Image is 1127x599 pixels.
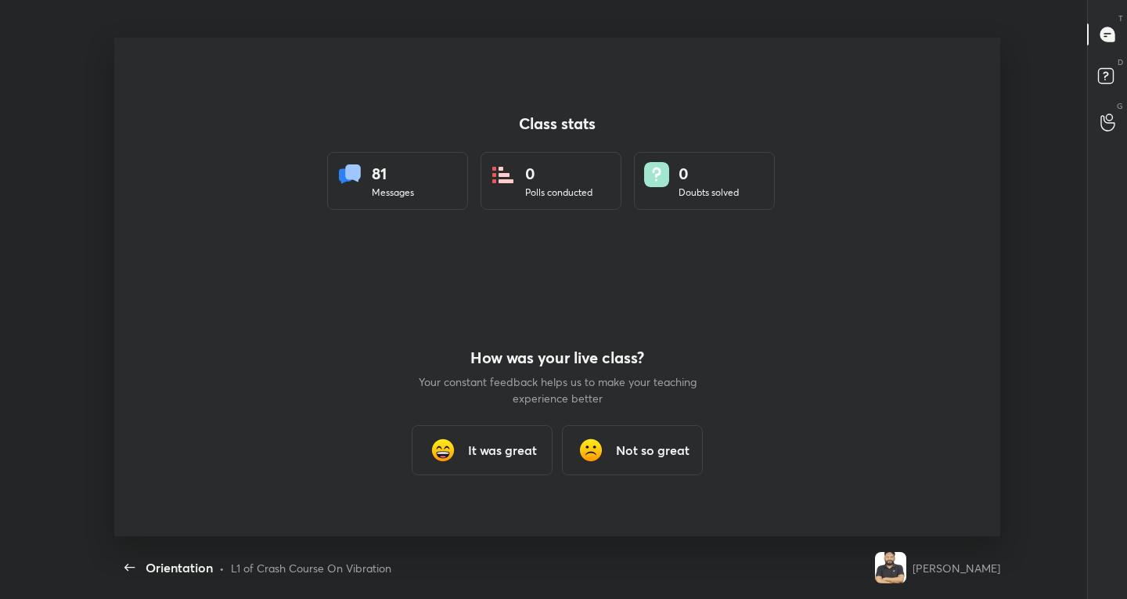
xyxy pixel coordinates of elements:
p: T [1118,13,1123,24]
div: 81 [372,162,414,186]
h3: It was great [468,441,537,460]
div: Orientation [146,558,213,577]
div: Messages [372,186,414,200]
div: Polls conducted [525,186,592,200]
p: G [1117,100,1123,112]
div: L1 of Crash Course On Vibration [231,560,391,576]
div: 0 [525,162,592,186]
img: frowning_face_cmp.gif [575,435,607,466]
img: statsMessages.856aad98.svg [337,162,362,187]
p: D [1118,56,1123,68]
div: Doubts solved [679,186,739,200]
p: Your constant feedback helps us to make your teaching experience better [416,373,698,406]
img: statsPoll.b571884d.svg [491,162,516,187]
div: [PERSON_NAME] [913,560,1000,576]
img: grinning_face_with_smiling_eyes_cmp.gif [427,435,459,466]
h3: Not so great [616,441,690,460]
div: 0 [679,162,739,186]
h4: Class stats [327,114,787,133]
img: eb572a6c184c4c0488efe4485259b19d.jpg [875,552,906,583]
img: doubts.8a449be9.svg [644,162,669,187]
div: • [219,560,225,576]
h4: How was your live class? [416,348,698,367]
